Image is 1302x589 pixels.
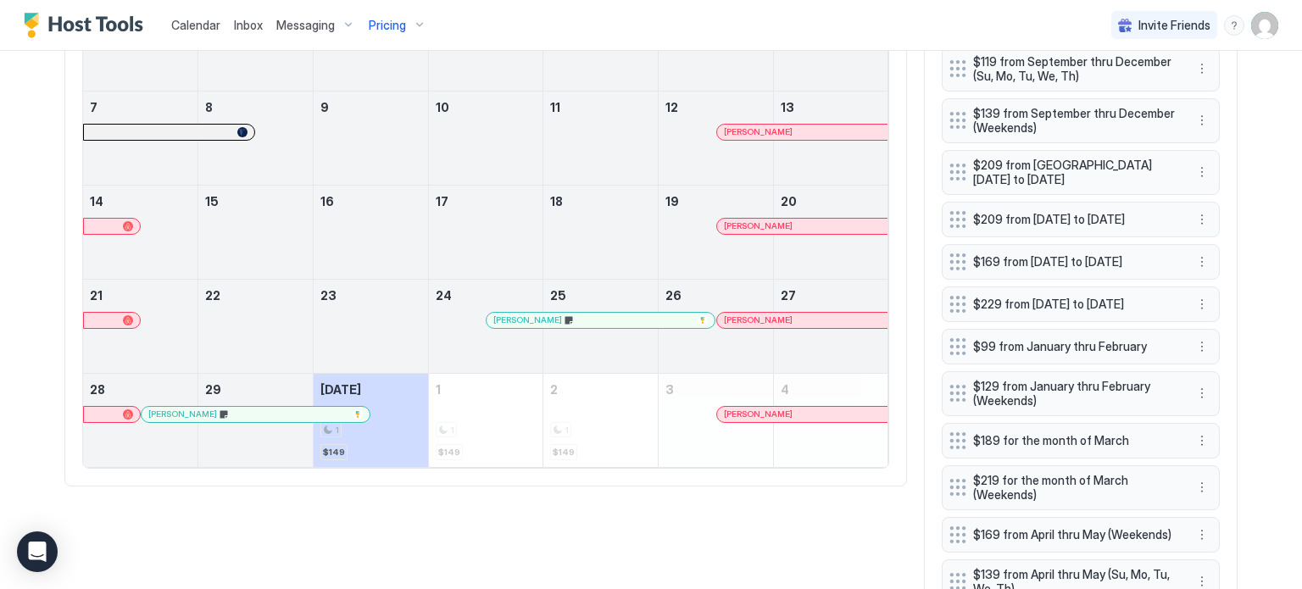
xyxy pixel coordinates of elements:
span: 18 [550,194,563,208]
td: September 29, 2025 [198,373,314,467]
span: $169 from April thru May (Weekends) [973,527,1175,542]
span: 11 [550,100,560,114]
span: [PERSON_NAME] [724,408,793,420]
div: $119 from September thru December (Su, Mo, Tu, We, Th) menu [942,47,1220,92]
div: [PERSON_NAME] [724,314,881,325]
div: Open Intercom Messenger [17,531,58,572]
td: September 26, 2025 [659,279,774,373]
span: 10 [436,100,449,114]
td: October 4, 2025 [773,373,888,467]
span: 7 [90,100,97,114]
button: More options [1192,383,1212,403]
a: September 26, 2025 [659,280,773,311]
a: October 1, 2025 [429,374,543,405]
a: September 29, 2025 [198,374,313,405]
span: 27 [781,288,796,303]
div: menu [1192,162,1212,182]
div: User profile [1251,12,1278,39]
span: 13 [781,100,794,114]
div: [PERSON_NAME] [148,408,363,420]
span: 14 [90,194,103,208]
div: menu [1224,15,1244,36]
a: September 16, 2025 [314,186,428,217]
div: menu [1192,431,1212,451]
div: $169 from [DATE] to [DATE] menu [942,244,1220,280]
a: September 14, 2025 [83,186,198,217]
td: October 1, 2025 [428,373,543,467]
a: October 3, 2025 [659,374,773,405]
td: September 28, 2025 [83,373,198,467]
div: $209 from [DATE] to [DATE] menu [942,202,1220,237]
a: September 12, 2025 [659,92,773,123]
a: Host Tools Logo [24,13,151,38]
div: [PERSON_NAME] [724,220,881,231]
span: $129 from January thru February (Weekends) [973,379,1175,408]
a: September 8, 2025 [198,92,313,123]
span: 16 [320,194,334,208]
span: 15 [205,194,219,208]
span: [PERSON_NAME] [724,314,793,325]
div: $99 from January thru February menu [942,329,1220,364]
div: $209 from [GEOGRAPHIC_DATA][DATE] to [DATE] menu [942,150,1220,195]
a: September 9, 2025 [314,92,428,123]
td: September 21, 2025 [83,279,198,373]
div: [PERSON_NAME] [724,408,881,420]
a: September 24, 2025 [429,280,543,311]
span: $209 from [GEOGRAPHIC_DATA][DATE] to [DATE] [973,158,1175,187]
div: $139 from September thru December (Weekends) menu [942,98,1220,143]
a: October 2, 2025 [543,374,658,405]
a: September 17, 2025 [429,186,543,217]
span: 21 [90,288,103,303]
span: 25 [550,288,566,303]
a: September 15, 2025 [198,186,313,217]
span: 1 [335,425,339,436]
a: September 27, 2025 [774,280,888,311]
span: 3 [665,382,674,397]
span: Messaging [276,18,335,33]
td: October 3, 2025 [659,373,774,467]
button: More options [1192,336,1212,357]
div: menu [1192,58,1212,79]
button: More options [1192,209,1212,230]
td: September 27, 2025 [773,279,888,373]
td: September 7, 2025 [83,91,198,185]
td: September 22, 2025 [198,279,314,373]
div: menu [1192,252,1212,272]
a: September 28, 2025 [83,374,198,405]
td: September 9, 2025 [313,91,428,185]
div: $189 for the month of March menu [942,423,1220,458]
div: menu [1192,336,1212,357]
div: menu [1192,477,1212,497]
a: September 18, 2025 [543,186,658,217]
button: More options [1192,58,1212,79]
a: October 4, 2025 [774,374,888,405]
span: 17 [436,194,448,208]
a: September 21, 2025 [83,280,198,311]
div: [PERSON_NAME] [724,126,881,137]
td: September 30, 2025 [313,373,428,467]
span: 9 [320,100,329,114]
a: September 23, 2025 [314,280,428,311]
span: 8 [205,100,213,114]
a: September 20, 2025 [774,186,888,217]
span: Pricing [369,18,406,33]
span: 1 [436,382,441,397]
td: September 25, 2025 [543,279,659,373]
td: September 20, 2025 [773,185,888,279]
td: September 23, 2025 [313,279,428,373]
span: $229 from [DATE] to [DATE] [973,297,1175,312]
td: September 15, 2025 [198,185,314,279]
div: $169 from April thru May (Weekends) menu [942,517,1220,553]
span: 19 [665,194,679,208]
td: September 10, 2025 [428,91,543,185]
div: menu [1192,294,1212,314]
span: 4 [781,382,789,397]
span: [PERSON_NAME] [724,220,793,231]
span: $209 from [DATE] to [DATE] [973,212,1175,227]
td: September 12, 2025 [659,91,774,185]
button: More options [1192,477,1212,497]
a: September 7, 2025 [83,92,198,123]
span: 26 [665,288,682,303]
a: September 19, 2025 [659,186,773,217]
